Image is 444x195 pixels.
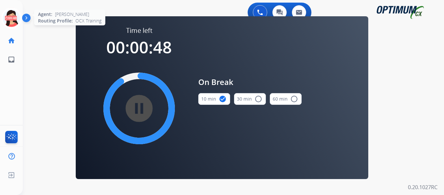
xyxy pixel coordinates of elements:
[270,93,302,105] button: 60 min
[219,95,227,103] mat-icon: check_circle
[126,26,152,35] span: Time left
[38,11,52,18] span: Agent:
[7,37,15,45] mat-icon: home
[106,36,172,58] span: 00:00:48
[255,95,262,103] mat-icon: radio_button_unchecked
[135,104,143,112] mat-icon: pause_circle_filled
[234,93,266,105] button: 30 min
[75,18,101,24] span: OCX Training
[38,18,73,24] span: Routing Profile:
[290,95,298,103] mat-icon: radio_button_unchecked
[408,183,437,191] p: 0.20.1027RC
[55,11,89,18] span: [PERSON_NAME]
[198,76,302,88] span: On Break
[7,56,15,63] mat-icon: inbox
[198,93,230,105] button: 10 min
